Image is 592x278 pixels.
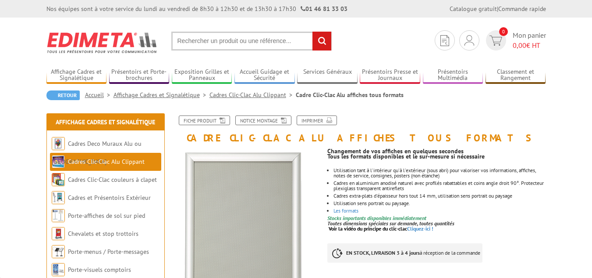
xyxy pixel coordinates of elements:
[329,225,433,232] a: Voir la vidéo du principe du clic-clacCliquez-ici !
[498,5,546,13] a: Commande rapide
[333,207,358,214] a: Les formats
[172,68,232,83] a: Exposition Grilles et Panneaux
[423,68,483,83] a: Présentoirs Multimédia
[360,68,420,83] a: Présentoirs Presse et Journaux
[450,5,497,13] a: Catalogue gratuit
[327,154,546,159] p: Tous les formats disponibles et le sur-mesure si nécessaire
[56,118,155,126] a: Affichage Cadres et Signalétique
[235,116,291,125] a: Notice Montage
[301,5,347,13] strong: 01 46 81 33 03
[68,230,138,238] a: Chevalets et stop trottoirs
[333,201,546,206] li: Utilisation sens portrait ou paysage.
[489,36,502,46] img: devis rapide
[68,212,145,220] a: Porte-affiches de sol sur pied
[209,91,296,99] a: Cadres Clic-Clac Alu Clippant
[52,173,65,186] img: Cadres Clic-Clac couleurs à clapet
[46,4,347,13] div: Nos équipes sont à votre service du lundi au vendredi de 8h30 à 12h30 et de 13h30 à 17h30
[52,137,65,150] img: Cadres Deco Muraux Alu ou Bois
[484,30,546,51] a: devis rapide 0 Mon panier 0,00€ HT
[327,220,454,227] em: Toutes dimensions spéciales sur demande, toutes quantités
[52,191,65,204] img: Cadres et Présentoirs Extérieur
[297,116,337,125] a: Imprimer
[346,249,420,256] strong: EN STOCK, LIVRAISON 3 à 4 jours
[46,26,158,59] img: Edimeta
[46,68,107,83] a: Affichage Cadres et Signalétique
[68,248,149,256] a: Porte-menus / Porte-messages
[327,243,482,263] p: à réception de la commande
[513,30,546,51] span: Mon panier
[464,35,474,46] img: devis rapide
[68,194,151,202] a: Cadres et Présentoirs Extérieur
[327,148,546,154] p: Changement de vos affiches en quelques secondes
[499,27,508,36] span: 0
[52,245,65,258] img: Porte-menus / Porte-messages
[333,193,546,199] li: Cadres extra-plats d'épaisseur hors tout 14 mm, utilisation sens portrait ou paysage
[179,116,230,125] a: Fiche produit
[513,40,546,51] span: € HT
[297,68,358,83] a: Services Généraux
[68,176,157,184] a: Cadres Clic-Clac couleurs à clapet
[68,266,131,274] a: Porte-visuels comptoirs
[440,35,449,46] img: devis rapide
[109,68,170,83] a: Présentoirs et Porte-brochures
[52,227,65,240] img: Chevalets et stop trottoirs
[296,90,404,99] li: Cadre Clic-Clac Alu affiches tous formats
[333,168,546,178] li: Utilisation tant à l'intérieur qu'à l'extérieur (sous abri) pour valoriser vos informations, affi...
[46,90,80,100] a: Retour
[333,181,546,191] li: Cadres en aluminium anodisé naturel avec profilés rabattables et coins angle droit 90°. Protecteu...
[52,140,142,166] a: Cadres Deco Muraux Alu ou [GEOGRAPHIC_DATA]
[52,209,65,222] img: Porte-affiches de sol sur pied
[85,91,113,99] a: Accueil
[234,68,295,83] a: Accueil Guidage et Sécurité
[171,32,332,51] input: Rechercher un produit ou une référence...
[113,91,209,99] a: Affichage Cadres et Signalétique
[68,158,145,166] a: Cadres Clic-Clac Alu Clippant
[327,215,426,221] font: Stocks importants disponibles immédiatement
[329,225,407,232] span: Voir la vidéo du principe du clic-clac
[486,68,546,83] a: Classement et Rangement
[312,32,331,51] input: rechercher
[513,41,526,50] span: 0,00
[450,4,546,13] div: |
[52,263,65,276] img: Porte-visuels comptoirs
